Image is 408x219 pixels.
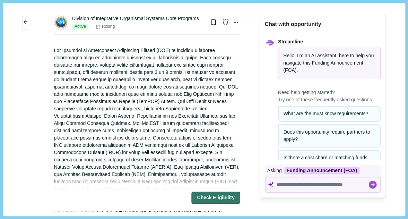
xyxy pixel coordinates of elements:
span: Need help getting started? Try one of these frequently asked questions: [278,89,381,103]
span: Funding Announcement (FOA) [283,60,363,73]
button: Bookmark this grant. [207,16,219,28]
button: Is there a cost share or matching funds requirement? [278,150,381,173]
div: Rolling [96,24,115,30]
div: What are the must know requirements? [284,110,375,117]
button: Check Eligibility [191,192,240,204]
div: Is there a cost share or matching funds requirement? [284,154,375,169]
div: Division of Integrative Organismal Systems Core Programs [72,15,199,22]
div: Chat with opportunity [265,20,321,28]
img: NSF.png [54,15,68,29]
div: Asking [265,165,381,177]
div: Funding Announcement (FOA) [284,167,359,174]
span: Hello! I'm an AI assistant, here to help you navigate this . [283,53,374,73]
span: Active [72,24,88,30]
button: Does this opportunity require partners to apply? [278,124,381,148]
button: What are the must know requirements? [278,106,381,122]
div: Does this opportunity require partners to apply? [284,128,375,143]
span: Streamline [278,39,303,44]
